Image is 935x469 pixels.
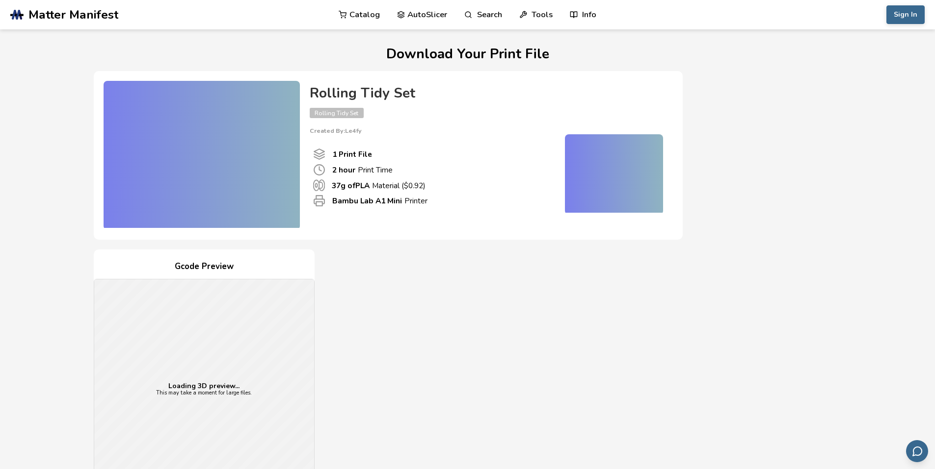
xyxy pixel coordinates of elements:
[94,259,315,274] h4: Gcode Preview
[156,390,252,396] p: This may take a moment for large files.
[332,196,402,206] b: Bambu Lab A1 Mini
[313,164,325,176] span: Print Time
[886,5,925,24] button: Sign In
[94,47,842,62] h1: Download Your Print File
[156,382,252,390] p: Loading 3D preview...
[332,196,427,206] p: Printer
[313,148,325,160] span: Number Of Print files
[28,8,118,22] span: Matter Manifest
[313,195,325,207] span: Printer
[332,180,426,191] p: Material ($ 0.92 )
[332,149,372,159] b: 1 Print File
[332,165,355,175] b: 2 hour
[313,179,325,191] span: Material Used
[310,108,364,118] span: Rolling Tidy Set
[332,180,370,191] b: 37 g of PLA
[310,127,663,134] p: Created By: Le4fy
[906,440,928,462] button: Send feedback via email
[310,86,663,101] h4: Rolling Tidy Set
[332,165,393,175] p: Print Time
